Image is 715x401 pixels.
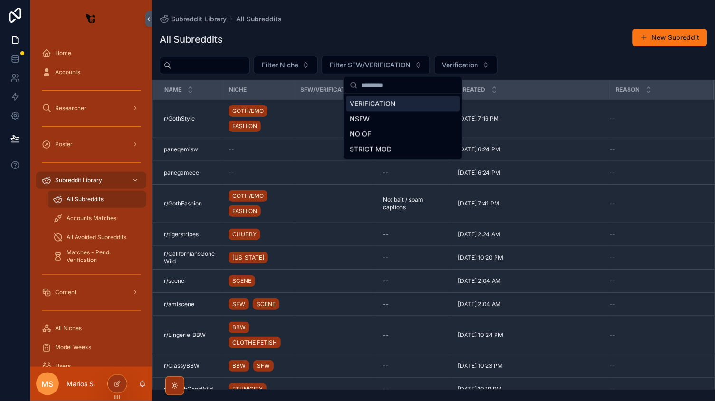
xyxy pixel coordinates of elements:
h1: All Subreddits [160,33,223,46]
a: Content [36,284,146,301]
a: [DATE] 7:41 PM [458,200,604,207]
a: -- [610,169,702,177]
a: Not bait / spam captions [379,192,447,215]
span: NAME [164,86,181,93]
span: r/FrenchGoneWild [164,385,213,393]
a: Home [36,45,146,62]
span: [DATE] 6:24 PM [458,169,500,177]
span: Subreddit Library [171,14,227,24]
a: [DATE] 6:24 PM [458,146,604,153]
a: -- [610,200,702,207]
a: BBWCLOTHE FETISH [229,320,288,350]
a: FASHION [229,121,261,132]
a: SFW [229,298,249,310]
a: Matches - Pend. Verification [48,248,146,265]
p: Marios S [67,379,94,389]
a: -- [610,277,702,285]
a: Subreddit Library [36,172,146,189]
button: Select Button [322,56,430,74]
a: Accounts Matches [48,210,146,227]
span: NICHE [229,86,247,93]
a: panegameee [164,169,217,177]
a: BBW [229,360,249,372]
span: Home [55,49,71,57]
a: r/amIscene [164,300,217,308]
a: SCENE [229,273,288,289]
span: GOTH/EMO [232,192,264,200]
a: All Subreddits [236,14,282,24]
a: GOTH/EMO [229,105,267,117]
span: r/GothFashion [164,200,202,207]
a: -- [610,300,702,308]
span: -- [610,277,616,285]
a: [DATE] 10:20 PM [458,254,604,261]
a: paneqemisw [164,146,217,153]
a: -- [379,165,447,180]
span: Content [55,289,76,296]
a: [US_STATE] [229,250,288,265]
span: [US_STATE] [232,254,264,261]
span: panegameee [164,169,199,177]
span: [DATE] 10:24 PM [458,331,503,339]
a: r/Lingerie_BBW [164,331,217,339]
span: Verification [442,60,478,70]
a: FASHION [229,205,261,217]
a: r/FrenchGoneWild [164,385,217,393]
a: [DATE] 7:16 PM [458,115,604,122]
span: -- [610,385,616,393]
span: -- [610,362,616,370]
a: -- [610,231,702,238]
div: -- [383,169,389,177]
a: CHUBBY [229,227,288,242]
a: Users [36,358,146,375]
div: Suggestions [344,94,462,159]
span: [DATE] 6:24 PM [458,146,500,153]
div: -- [383,331,389,339]
div: -- [383,300,389,308]
span: Created [459,86,486,93]
span: Filter SFW/VERIFICATION [330,60,411,70]
span: SFW/VERIFICATION [301,86,355,93]
div: -- [383,362,389,370]
a: All Niches [36,320,146,337]
span: CHUBBY [232,231,257,238]
span: [DATE] 10:23 PM [458,362,503,370]
div: -- [383,254,389,261]
a: r/CaliforniansGoneWild [164,250,217,265]
a: Model Weeks [36,339,146,356]
span: -- [610,331,616,339]
div: STRICT MOD [346,142,460,157]
span: -- [229,169,234,177]
span: -- [229,146,234,153]
a: Accounts [36,64,146,81]
a: -- [379,358,447,373]
div: scrollable content [30,38,152,367]
span: Not bait / spam captions [383,196,443,211]
div: NO OF [346,127,460,142]
span: [DATE] 2:24 AM [458,231,500,238]
a: All Subreddits [48,191,146,208]
a: All Avoided Subreddits [48,229,146,246]
a: GOTH/EMOFASHION [229,103,288,134]
a: -- [610,331,702,339]
span: -- [610,169,616,177]
span: FASHION [232,122,257,130]
a: -- [379,250,447,265]
div: NSFW [346,112,460,127]
span: [DATE] 2:04 AM [458,277,501,285]
span: r/scene [164,277,184,285]
span: r/Lingerie_BBW [164,331,206,339]
div: -- [383,277,389,285]
span: SCENE [257,300,276,308]
a: Subreddit Library [160,14,227,24]
span: ETHNICITY [232,385,263,393]
span: [DATE] 7:16 PM [458,115,499,122]
a: BBW [229,322,249,333]
div: VERIFICATION [346,96,460,112]
span: [DATE] 10:19 PM [458,385,502,393]
a: [DATE] 10:19 PM [458,385,604,393]
a: GOTH/EMOFASHION [229,188,288,219]
span: Reason [616,86,640,93]
span: Model Weeks [55,344,91,351]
